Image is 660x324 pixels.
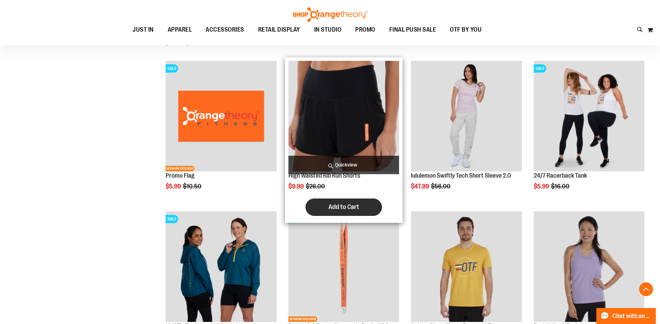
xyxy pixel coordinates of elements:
[183,183,202,190] span: $10.50
[305,199,382,216] button: Add to Cart
[534,211,644,322] img: Product image for Push V-Neck Tank
[166,61,276,171] img: Product image for Promo Flag Orange
[166,61,276,172] a: Product image for Promo Flag OrangeSALENETWORK EXCLUSIVE
[168,22,192,38] span: APPAREL
[288,172,360,179] a: High Waisted Rib Run Shorts
[162,57,280,208] div: product
[551,183,571,190] span: $16.00
[288,183,305,190] span: $9.99
[534,183,550,190] span: $5.99
[411,183,430,190] span: $47.99
[166,183,182,190] span: $5.99
[166,172,194,179] a: Promo Flag
[411,211,522,323] a: Product image for Unisex Short Sleeve Recovery Tee
[534,211,644,323] a: Product image for Push V-Neck Tank
[443,22,488,38] a: OTF BY YOU
[411,61,522,171] img: lululemon Swiftly Tech Short Sleeve 2.0
[161,22,199,38] a: APPAREL
[166,211,276,322] img: Half Zip Performance Anorak
[411,172,511,179] a: lululemon Swiftly Tech Short Sleeve 2.0
[258,22,300,38] span: RETAIL DISPLAY
[534,61,644,171] img: 24/7 Racerback Tank
[292,7,368,22] img: Shop Orangetheory
[328,203,359,211] span: Add to Cart
[166,215,178,223] span: SALE
[534,64,546,73] span: SALE
[206,22,244,38] span: ACCESSORIES
[306,183,326,190] span: $26.00
[166,166,194,171] span: NETWORK EXCLUSIVE
[411,61,522,172] a: lululemon Swiftly Tech Short Sleeve 2.0
[166,211,276,323] a: Half Zip Performance AnorakSALE
[596,308,656,324] button: Chat with an Expert
[314,22,342,38] span: IN STUDIO
[133,22,154,38] span: JUST IN
[534,172,587,179] a: 24/7 Racerback Tank
[307,22,349,38] a: IN STUDIO
[612,313,652,319] span: Chat with an Expert
[199,22,251,38] a: ACCESSORIES
[639,282,653,296] button: Back To Top
[126,22,161,38] a: JUST IN
[348,22,382,38] a: PROMO
[288,156,399,174] a: Quickview
[251,22,307,38] a: RETAIL DISPLAY
[285,57,403,223] div: product
[389,22,436,38] span: FINAL PUSH SALE
[450,22,482,38] span: OTF BY YOU
[288,211,399,322] img: Product image for Sublimated Lanyard - Pack of 24
[530,57,648,208] div: product
[166,64,178,73] span: SALE
[534,61,644,172] a: 24/7 Racerback TankSALE
[382,22,443,38] a: FINAL PUSH SALE
[411,211,522,322] img: Product image for Unisex Short Sleeve Recovery Tee
[431,183,452,190] span: $56.00
[288,61,399,172] a: High Waisted Rib Run Shorts
[288,316,317,322] span: NETWORK EXCLUSIVE
[355,22,375,38] span: PROMO
[407,57,525,208] div: product
[288,61,399,171] img: High Waisted Rib Run Shorts
[288,211,399,323] a: Product image for Sublimated Lanyard - Pack of 24SALENETWORK EXCLUSIVE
